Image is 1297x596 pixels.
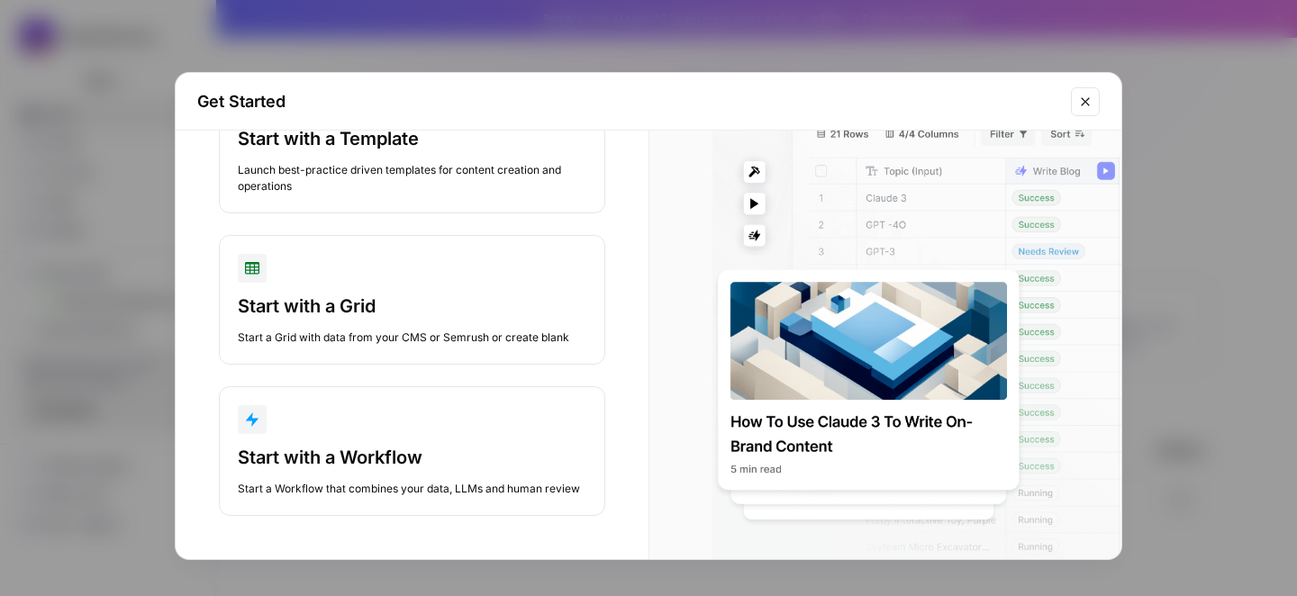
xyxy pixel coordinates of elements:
[238,293,586,319] div: Start with a Grid
[238,481,586,497] div: Start a Workflow that combines your data, LLMs and human review
[238,330,586,346] div: Start a Grid with data from your CMS or Semrush or create blank
[219,235,605,365] button: Start with a GridStart a Grid with data from your CMS or Semrush or create blank
[197,89,1060,114] h2: Get Started
[238,445,586,470] div: Start with a Workflow
[238,126,586,151] div: Start with a Template
[219,386,605,516] button: Start with a WorkflowStart a Workflow that combines your data, LLMs and human review
[219,68,605,213] button: Start with a TemplateLaunch best-practice driven templates for content creation and operations
[1071,87,1100,116] button: Close modal
[238,162,586,194] div: Launch best-practice driven templates for content creation and operations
